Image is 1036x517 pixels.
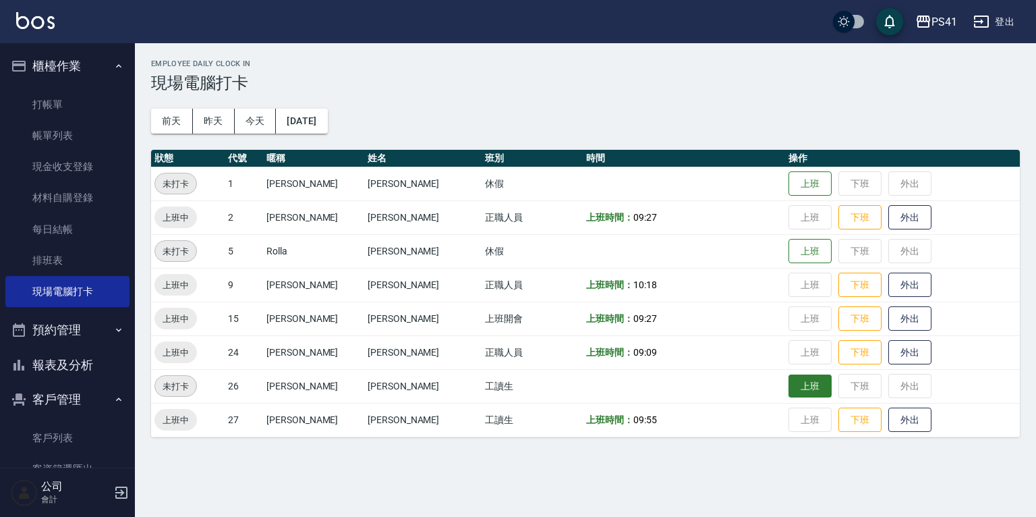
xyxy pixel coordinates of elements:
[225,403,263,437] td: 27
[263,302,364,335] td: [PERSON_NAME]
[788,375,832,398] button: 上班
[154,211,197,225] span: 上班中
[263,335,364,369] td: [PERSON_NAME]
[5,312,129,348] button: 預約管理
[364,268,482,302] td: [PERSON_NAME]
[225,234,263,268] td: 5
[838,340,882,365] button: 下班
[151,74,1020,92] h3: 現場電腦打卡
[482,268,583,302] td: 正職人員
[364,234,482,268] td: [PERSON_NAME]
[482,234,583,268] td: 休假
[155,379,196,393] span: 未打卡
[5,214,129,245] a: 每日結帳
[225,200,263,234] td: 2
[263,200,364,234] td: [PERSON_NAME]
[633,313,657,324] span: 09:27
[5,151,129,182] a: 現金收支登錄
[364,200,482,234] td: [PERSON_NAME]
[838,306,882,331] button: 下班
[364,150,482,167] th: 姓名
[154,312,197,326] span: 上班中
[364,369,482,403] td: [PERSON_NAME]
[154,346,197,360] span: 上班中
[910,8,962,36] button: PS41
[583,150,785,167] th: 時間
[482,403,583,437] td: 工讀生
[482,335,583,369] td: 正職人員
[633,279,657,290] span: 10:18
[225,268,263,302] td: 9
[263,167,364,200] td: [PERSON_NAME]
[364,302,482,335] td: [PERSON_NAME]
[5,423,129,454] a: 客戶列表
[586,347,633,358] b: 上班時間：
[276,109,327,134] button: [DATE]
[5,182,129,213] a: 材料自購登錄
[586,313,633,324] b: 上班時間：
[16,12,55,29] img: Logo
[235,109,277,134] button: 今天
[586,414,633,425] b: 上班時間：
[225,335,263,369] td: 24
[968,9,1020,34] button: 登出
[785,150,1020,167] th: 操作
[364,167,482,200] td: [PERSON_NAME]
[155,244,196,258] span: 未打卡
[876,8,903,35] button: save
[263,369,364,403] td: [PERSON_NAME]
[482,369,583,403] td: 工讀生
[633,212,657,223] span: 09:27
[151,59,1020,68] h2: Employee Daily Clock In
[838,408,882,433] button: 下班
[888,273,931,298] button: 外出
[633,414,657,425] span: 09:55
[5,49,129,84] button: 櫃檯作業
[154,278,197,292] span: 上班中
[263,403,364,437] td: [PERSON_NAME]
[888,408,931,433] button: 外出
[586,279,633,290] b: 上班時間：
[788,171,832,196] button: 上班
[5,454,129,485] a: 客資篩選匯出
[838,205,882,230] button: 下班
[5,382,129,417] button: 客戶管理
[788,239,832,264] button: 上班
[225,167,263,200] td: 1
[482,302,583,335] td: 上班開會
[151,109,193,134] button: 前天
[888,205,931,230] button: 外出
[364,403,482,437] td: [PERSON_NAME]
[482,200,583,234] td: 正職人員
[586,212,633,223] b: 上班時間：
[11,479,38,506] img: Person
[838,273,882,298] button: 下班
[225,302,263,335] td: 15
[225,150,263,167] th: 代號
[263,268,364,302] td: [PERSON_NAME]
[193,109,235,134] button: 昨天
[5,276,129,307] a: 現場電腦打卡
[263,150,364,167] th: 暱稱
[151,150,225,167] th: 狀態
[5,245,129,276] a: 排班表
[931,13,957,30] div: PS41
[155,177,196,191] span: 未打卡
[482,150,583,167] th: 班別
[5,89,129,120] a: 打帳單
[364,335,482,369] td: [PERSON_NAME]
[5,348,129,383] button: 報表及分析
[263,234,364,268] td: Rolla
[41,480,110,493] h5: 公司
[633,347,657,358] span: 09:09
[5,120,129,151] a: 帳單列表
[225,369,263,403] td: 26
[482,167,583,200] td: 休假
[888,340,931,365] button: 外出
[41,493,110,506] p: 會計
[888,306,931,331] button: 外出
[154,413,197,427] span: 上班中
